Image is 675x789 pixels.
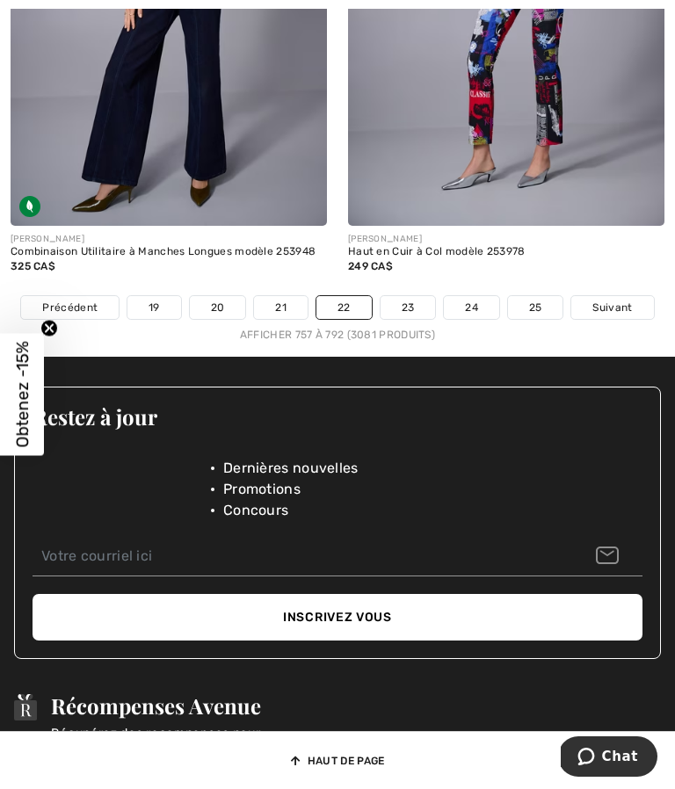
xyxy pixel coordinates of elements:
[40,320,58,337] button: Close teaser
[254,296,308,319] a: 21
[51,724,315,779] p: Récupérez des recompenses pour commander gratuitement ce que vous aimez.
[33,594,642,641] button: Inscrivez vous
[12,342,33,448] span: Obtenez -15%
[223,500,288,521] span: Concours
[14,694,37,720] img: Récompenses Avenue
[190,296,246,319] a: 20
[508,296,563,319] a: 25
[33,405,642,428] h3: Restez à jour
[223,458,359,479] span: Dernières nouvelles
[19,196,40,217] img: Tissu écologique
[381,296,436,319] a: 23
[348,233,664,246] div: [PERSON_NAME]
[571,296,653,319] a: Suivant
[348,246,664,258] div: Haut en Cuir à Col modèle 253978
[223,479,301,500] span: Promotions
[348,260,393,272] span: 249 CA$
[127,296,181,319] a: 19
[51,694,315,717] h3: Récompenses Avenue
[21,296,119,319] a: Précédent
[561,736,657,780] iframe: Ouvre un widget dans lequel vous pouvez chatter avec l’un de nos agents
[11,233,327,246] div: [PERSON_NAME]
[11,246,327,258] div: Combinaison Utilitaire à Manches Longues modèle 253948
[592,300,632,315] span: Suivant
[316,296,372,319] a: 22
[11,260,55,272] span: 325 CA$
[33,537,642,576] input: Votre courriel ici
[42,300,98,315] span: Précédent
[444,296,499,319] a: 24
